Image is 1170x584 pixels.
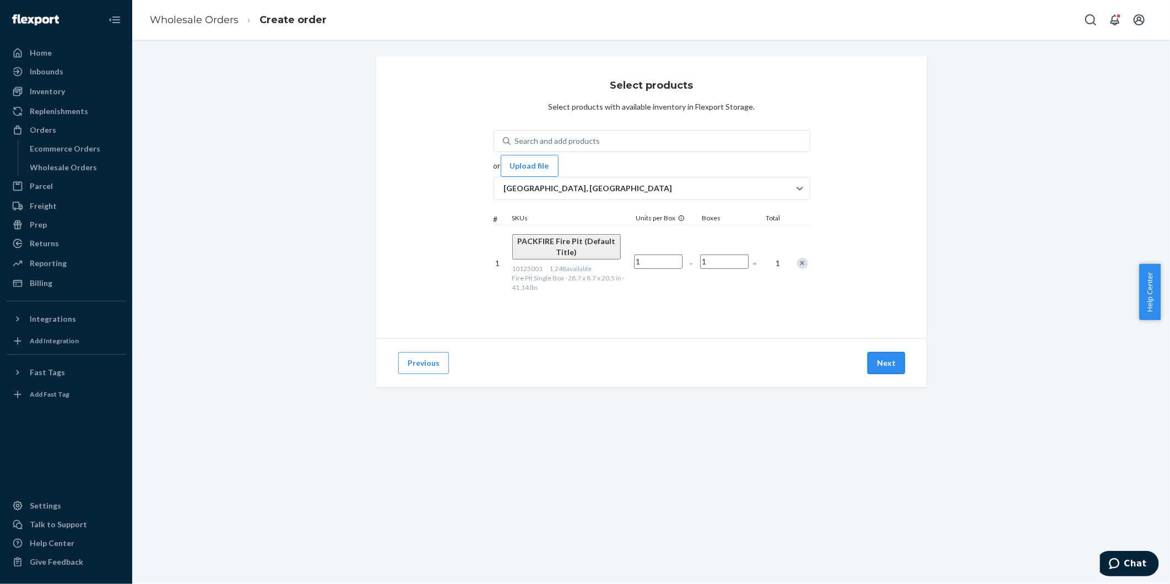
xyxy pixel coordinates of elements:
div: Add Integration [30,336,79,345]
button: Talk to Support [7,516,126,533]
div: Replenishments [30,106,88,117]
button: Next [868,352,905,374]
div: Help Center [30,538,74,549]
div: Home [30,47,52,58]
a: Wholesale Orders [25,159,126,176]
a: Create order [259,14,327,26]
a: Home [7,44,126,62]
a: Orders [7,121,126,139]
div: SKUs [510,213,634,225]
div: Units per Box [634,213,700,225]
a: Inventory [7,83,126,100]
p: 1 [496,258,508,269]
div: Billing [30,278,52,289]
img: Flexport logo [12,14,59,25]
button: Previous [398,352,449,374]
button: Fast Tags [7,364,126,381]
span: or [494,161,501,170]
div: Fast Tags [30,367,65,378]
div: Remove Item [797,258,808,269]
button: Help Center [1139,264,1161,320]
div: Settings [30,500,61,511]
input: Number of boxes [700,255,749,269]
span: 10125001 [512,264,543,273]
div: Ecommerce Orders [30,143,101,154]
a: Ecommerce Orders [25,140,126,158]
span: 1,248 available [550,264,592,273]
a: Freight [7,197,126,215]
a: Help Center [7,534,126,552]
div: Prep [30,219,47,230]
div: Select products with available inventory in Flexport Storage. [549,101,755,112]
a: Returns [7,235,126,252]
div: # [494,214,510,225]
p: [GEOGRAPHIC_DATA], [GEOGRAPHIC_DATA] [504,183,673,194]
span: = [753,258,764,269]
div: Returns [30,238,59,249]
div: Total [755,213,783,225]
input: [GEOGRAPHIC_DATA], [GEOGRAPHIC_DATA] [503,183,504,194]
div: Integrations [30,313,76,325]
div: Inbounds [30,66,63,77]
button: Open account menu [1128,9,1150,31]
a: Billing [7,274,126,292]
a: Inbounds [7,63,126,80]
span: PACKFIRE Fire Pit (Default Title) [517,236,615,257]
a: Reporting [7,255,126,272]
button: Upload file [501,155,559,177]
a: Add Integration [7,332,126,350]
iframe: Opens a widget where you can chat to one of our agents [1100,551,1159,578]
div: Boxes [700,213,755,225]
div: Give Feedback [30,556,83,567]
a: Settings [7,497,126,515]
div: Search and add products [515,136,600,147]
a: Prep [7,216,126,234]
div: Add Fast Tag [30,390,69,399]
div: Talk to Support [30,519,87,530]
button: Open Search Box [1080,9,1102,31]
a: Add Fast Tag [7,386,126,403]
div: Orders [30,125,56,136]
input: Case Quantity [634,255,682,269]
div: Wholesale Orders [30,162,97,173]
span: 1 [770,258,781,269]
div: Fire Pit Single Box · 28.7 x 8.7 x 20.5 in · 41.14 lbs [512,273,630,292]
button: Open notifications [1104,9,1126,31]
a: Replenishments [7,102,126,120]
button: Integrations [7,310,126,328]
div: Freight [30,201,57,212]
a: Parcel [7,177,126,195]
div: Inventory [30,86,65,97]
div: Reporting [30,258,67,269]
a: Wholesale Orders [150,14,239,26]
button: PACKFIRE Fire Pit (Default Title) [512,234,621,259]
button: Give Feedback [7,553,126,571]
div: Parcel [30,181,53,192]
ol: breadcrumbs [141,4,335,36]
button: Close Navigation [104,9,126,31]
h3: Select products [610,78,694,93]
